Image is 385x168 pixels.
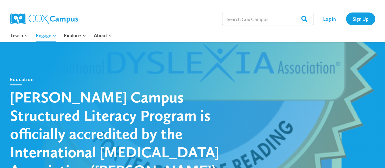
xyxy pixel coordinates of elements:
[64,31,86,39] span: Explore
[222,13,313,25] input: Search Cox Campus
[317,13,343,25] a: Log In
[36,31,56,39] span: Engage
[346,13,375,25] a: Sign Up
[94,31,112,39] span: About
[11,31,28,39] span: Learn
[7,29,116,42] nav: Primary Navigation
[10,13,78,24] img: Cox Campus
[10,76,34,82] a: Education
[317,13,375,25] nav: Secondary Navigation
